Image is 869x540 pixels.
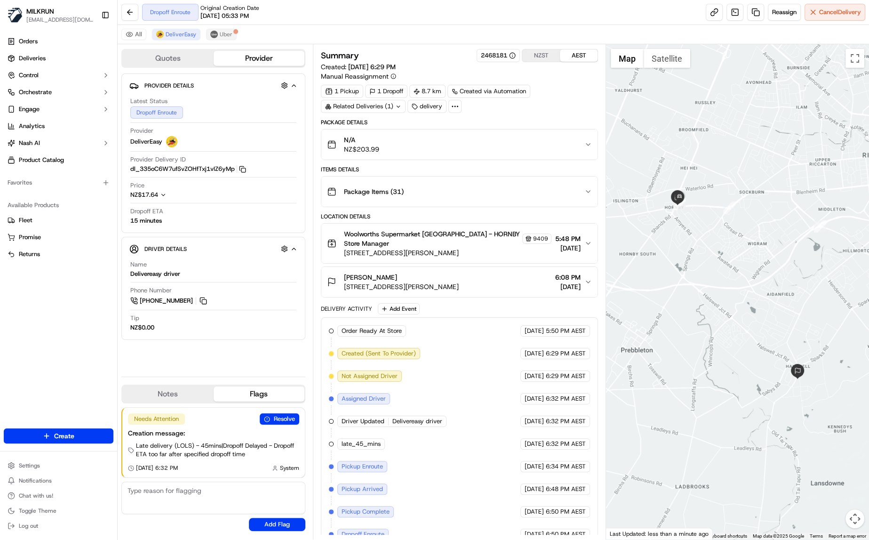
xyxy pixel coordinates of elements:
span: Fleet [19,216,32,225]
button: CancelDelivery [805,4,865,21]
span: Delivereasy driver [392,417,442,426]
a: [PHONE_NUMBER] [130,296,208,306]
button: Add Event [378,303,420,314]
div: delivery [407,100,446,113]
button: NZST [522,49,560,62]
span: [DATE] [525,372,544,380]
div: 15 minutes [130,217,162,225]
span: Latest Status [130,97,167,105]
a: Promise [8,233,110,242]
span: Late delivery (LOLS) - 45mins | Dropoff Delayed - Dropoff ETA too far after specified dropoff time [136,442,299,459]
button: All [121,29,146,40]
span: Order Ready At Store [342,327,402,335]
button: Uber [206,29,237,40]
div: Last Updated: less than a minute ago [606,528,713,540]
span: DeliverEasy [166,31,196,38]
button: Quotes [122,51,214,66]
span: Tip [130,314,139,322]
button: [PERSON_NAME][STREET_ADDRESS][PERSON_NAME]6:08 PM[DATE] [321,267,598,297]
span: Reassign [772,8,797,16]
span: Uber [220,31,232,38]
span: Pickup Complete [342,508,390,516]
span: [DATE] 6:29 PM [348,63,396,71]
button: Nash AI [4,136,113,151]
button: 2468181 [481,51,516,60]
img: uber-new-logo.jpeg [210,31,218,38]
span: Promise [19,233,41,242]
span: [DATE] [555,282,581,291]
span: 6:48 PM AEST [546,485,586,493]
button: DeliverEasy [152,29,200,40]
button: Add Flag [249,518,305,531]
span: Provider Details [144,82,194,89]
div: Location Details [321,213,598,220]
span: 6:34 PM AEST [546,462,586,471]
a: Orders [4,34,113,49]
span: [DATE] [525,485,544,493]
span: Driver Details [144,245,187,253]
span: Cancel Delivery [819,8,861,16]
span: Created (Sent To Provider) [342,349,416,358]
button: Returns [4,247,113,262]
span: Created: [321,62,396,72]
img: Google [608,527,639,540]
span: [DATE] [525,462,544,471]
div: 1 Dropoff [365,85,407,98]
div: 8.7 km [409,85,446,98]
button: MILKRUNMILKRUN[EMAIL_ADDRESS][DOMAIN_NAME] [4,4,97,26]
span: Pickup Arrived [342,485,383,493]
span: Dropoff Enroute [342,530,384,539]
button: Fleet [4,213,113,228]
span: Original Creation Date [200,4,259,12]
div: Creation message: [128,428,299,438]
span: [DATE] 05:33 PM [200,12,249,20]
button: AEST [560,49,598,62]
span: [DATE] [525,327,544,335]
div: Needs Attention [128,413,185,425]
span: [DATE] [525,395,544,403]
button: Provider Details [129,78,297,93]
a: Product Catalog [4,153,113,168]
span: Control [19,71,39,80]
div: 1 Pickup [321,85,363,98]
button: MILKRUN [26,7,54,16]
span: Analytics [19,122,45,130]
span: Toggle Theme [19,507,56,515]
button: Keyboard shortcuts [707,533,747,540]
button: Toggle Theme [4,504,113,517]
div: Package Details [321,119,598,126]
span: Provider Delivery ID [130,155,186,164]
span: 6:32 PM AEST [546,395,586,403]
span: Map data ©2025 Google [753,533,804,539]
span: [PHONE_NUMBER] [140,297,193,305]
span: [DATE] [525,349,544,358]
span: Name [130,260,147,269]
button: Settings [4,459,113,472]
a: Open this area in Google Maps (opens a new window) [608,527,639,540]
span: Product Catalog [19,156,64,164]
button: Manual Reassignment [321,72,396,81]
span: Settings [19,462,40,469]
button: Promise [4,230,113,245]
span: [STREET_ADDRESS][PERSON_NAME] [344,248,551,258]
span: Manual Reassignment [321,72,389,81]
div: Created via Automation [447,85,530,98]
div: 5 [723,201,735,214]
div: 4 [814,220,826,233]
span: 5:50 PM AEST [546,327,586,335]
button: Flags [214,387,305,402]
span: Provider [130,127,153,135]
button: Provider [214,51,305,66]
span: [STREET_ADDRESS][PERSON_NAME] [344,282,459,291]
span: [PERSON_NAME] [344,273,397,282]
button: Show street map [611,49,644,68]
button: Notifications [4,474,113,487]
img: MILKRUN [8,8,23,23]
div: Favorites [4,175,113,190]
h3: Summary [321,51,359,60]
span: [DATE] 6:32 PM [136,464,178,472]
span: Driver Updated [342,417,384,426]
a: Report a map error [829,533,866,539]
span: Price [130,181,144,190]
